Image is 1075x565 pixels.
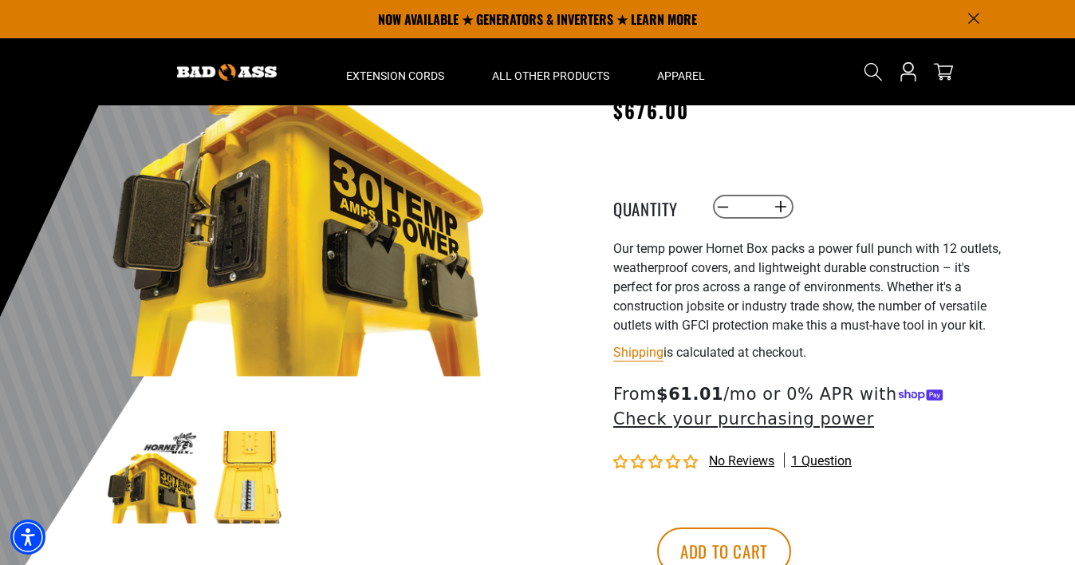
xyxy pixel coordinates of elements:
[709,453,774,468] span: No reviews
[613,96,690,124] span: $676.00
[492,69,609,83] span: All Other Products
[613,345,664,360] a: Shipping
[791,452,852,470] span: 1 question
[613,455,701,470] span: 0.00 stars
[613,241,1001,333] span: Our temp power Hornet Box packs a power full punch with 12 outlets, weatherproof covers, and ligh...
[468,38,633,105] summary: All Other Products
[322,38,468,105] summary: Extension Cords
[346,69,444,83] span: Extension Cords
[657,69,705,83] span: Apparel
[613,342,1004,363] div: is calculated at checkout.
[896,38,921,105] a: Open this option
[931,62,956,81] a: cart
[860,59,886,85] summary: Search
[613,196,693,217] label: Quantity
[10,520,45,555] div: Accessibility Menu
[633,38,729,105] summary: Apparel
[177,64,277,81] img: Bad Ass Extension Cords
